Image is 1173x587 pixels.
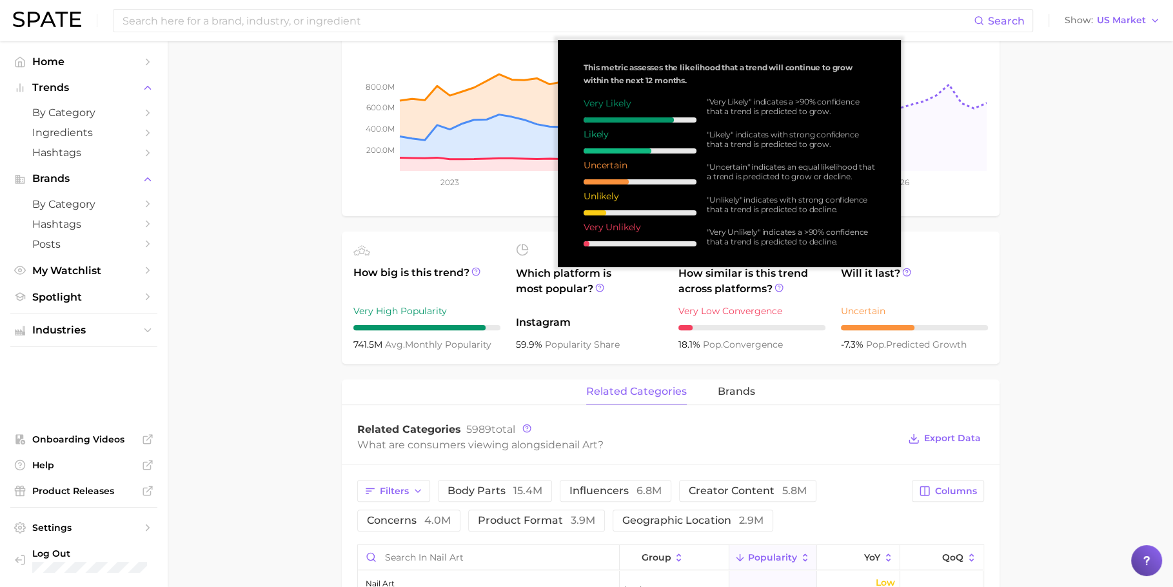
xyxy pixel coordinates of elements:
span: 4.0m [424,514,451,526]
span: How similar is this trend across platforms? [678,266,825,297]
a: Help [10,455,157,475]
a: Spotlight [10,287,157,307]
span: My Watchlist [32,264,135,277]
div: Unlikely [584,190,696,203]
div: 8 / 10 [584,117,696,123]
span: brands [718,386,755,397]
span: Columns [935,486,977,497]
tspan: 2026 [890,177,909,187]
div: "Very Unlikely" indicates a >90% confidence that a trend is predicted to decline. [707,227,875,246]
span: popularity share [545,339,620,350]
span: Export Data [924,433,981,444]
span: Onboarding Videos [32,433,135,445]
div: Uncertain [841,303,988,319]
button: group [620,545,729,570]
span: Show [1065,17,1093,24]
a: Home [10,52,157,72]
span: by Category [32,106,135,119]
button: Filters [357,480,430,502]
a: by Category [10,103,157,123]
span: This metric assesses the likelihood that a trend will continue to grow within the next 12 months. [584,63,853,85]
span: 59.9% [516,339,545,350]
div: Very Likely [584,97,696,110]
span: Popularity [748,552,797,562]
button: ShowUS Market [1061,12,1163,29]
span: Trends [32,82,135,94]
div: 6 / 10 [584,148,696,154]
button: Trends [10,78,157,97]
abbr: popularity index [703,339,723,350]
div: 2 / 10 [584,210,696,215]
span: 15.4m [513,484,542,497]
div: 4 / 10 [584,179,696,184]
div: 0 / 10 [584,241,696,246]
span: monthly popularity [385,339,491,350]
span: group [641,552,671,562]
span: convergence [703,339,783,350]
span: Brands [32,173,135,184]
div: Likely [584,128,696,141]
span: nail art [562,439,598,451]
span: predicted growth [866,339,967,350]
span: 6.8m [636,484,662,497]
div: "Likely" indicates with strong confidence that a trend is predicted to grow. [707,130,875,149]
span: creator content [689,486,807,496]
span: Help [32,459,135,471]
button: Popularity [729,545,817,570]
div: Very Unlikely [584,221,696,234]
div: "Very Likely" indicates a >90% confidence that a trend is predicted to grow. [707,97,875,116]
span: Ingredients [32,126,135,139]
a: Hashtags [10,143,157,163]
span: QoQ [942,552,963,562]
span: 2.9m [739,514,764,526]
span: Instagram [516,315,663,330]
div: "Unlikely" indicates with strong confidence that a trend is predicted to decline. [707,195,875,214]
div: Very High Popularity [353,303,500,319]
div: Very Low Convergence [678,303,825,319]
abbr: popularity index [866,339,886,350]
span: YoY [864,552,880,562]
a: My Watchlist [10,261,157,281]
span: 741.5m [353,339,385,350]
button: Columns [912,480,983,502]
a: by Category [10,194,157,214]
span: US Market [1097,17,1146,24]
a: Settings [10,518,157,537]
span: geographic location [622,515,764,526]
span: 5989 [466,423,491,435]
span: body parts [448,486,542,496]
span: Home [32,55,135,68]
span: Product Releases [32,485,135,497]
a: Hashtags [10,214,157,234]
span: by Category [32,198,135,210]
span: Log Out [32,548,147,559]
abbr: average [385,339,405,350]
div: Uncertain [584,159,696,172]
button: Industries [10,321,157,340]
div: 5 / 10 [841,325,988,330]
span: 18.1% [678,339,703,350]
span: Industries [32,324,135,336]
span: Search [988,15,1025,27]
span: Hashtags [32,218,135,230]
span: -7.3% [841,339,866,350]
div: 9 / 10 [353,325,500,330]
span: Will it last? [841,266,988,297]
span: concerns [367,515,451,526]
div: What are consumers viewing alongside ? [357,436,899,453]
button: Brands [10,169,157,188]
span: Which platform is most popular? [516,266,663,308]
span: 3.9m [571,514,595,526]
span: Hashtags [32,146,135,159]
div: "Uncertain" indicates an equal likelihood that a trend is predicted to grow or decline. [707,162,875,181]
input: Search here for a brand, industry, or ingredient [121,10,974,32]
a: Onboarding Videos [10,430,157,449]
span: Posts [32,238,135,250]
span: Filters [380,486,409,497]
a: Product Releases [10,481,157,501]
span: total [466,423,515,435]
a: Ingredients [10,123,157,143]
div: 1 / 10 [678,325,825,330]
span: related categories [586,386,687,397]
button: Export Data [905,430,983,448]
